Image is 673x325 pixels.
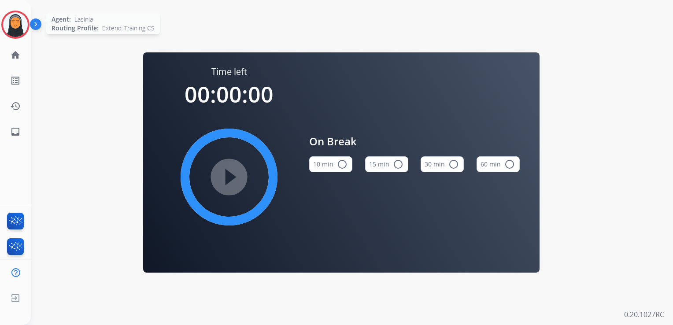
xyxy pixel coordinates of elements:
[52,24,99,33] span: Routing Profile:
[309,133,520,149] span: On Break
[448,159,459,170] mat-icon: radio_button_unchecked
[477,156,520,172] button: 60 min
[421,156,464,172] button: 30 min
[185,79,274,109] span: 00:00:00
[309,156,352,172] button: 10 min
[10,75,21,86] mat-icon: list_alt
[393,159,403,170] mat-icon: radio_button_unchecked
[337,159,348,170] mat-icon: radio_button_unchecked
[211,66,247,78] span: Time left
[102,24,155,33] span: Extend_Training CS
[504,159,515,170] mat-icon: radio_button_unchecked
[10,101,21,111] mat-icon: history
[10,50,21,60] mat-icon: home
[74,15,93,24] span: Lasinia
[3,12,28,37] img: avatar
[52,15,71,24] span: Agent:
[365,156,408,172] button: 15 min
[10,126,21,137] mat-icon: inbox
[624,309,664,320] p: 0.20.1027RC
